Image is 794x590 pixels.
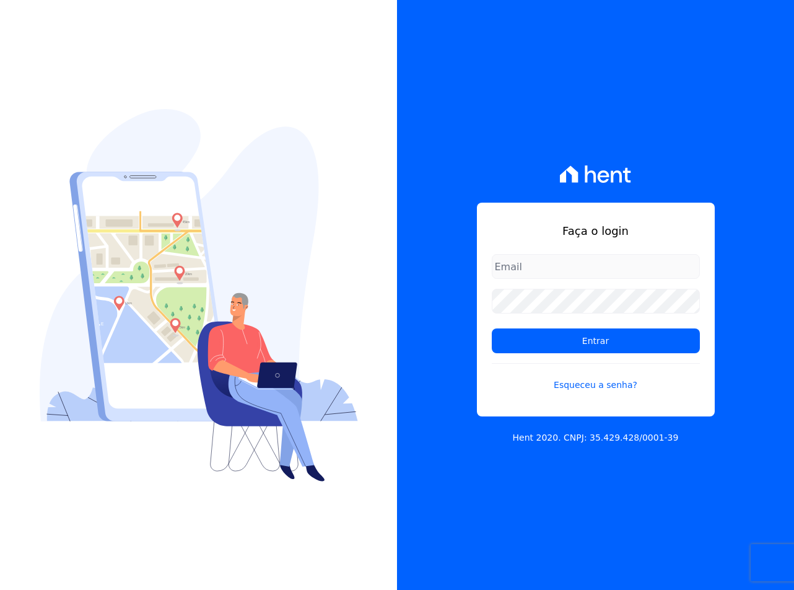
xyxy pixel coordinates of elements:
input: Email [492,254,700,279]
p: Hent 2020. CNPJ: 35.429.428/0001-39 [513,431,679,444]
img: Login [40,109,358,482]
a: Esqueceu a senha? [492,363,700,392]
h1: Faça o login [492,222,700,239]
input: Entrar [492,328,700,353]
